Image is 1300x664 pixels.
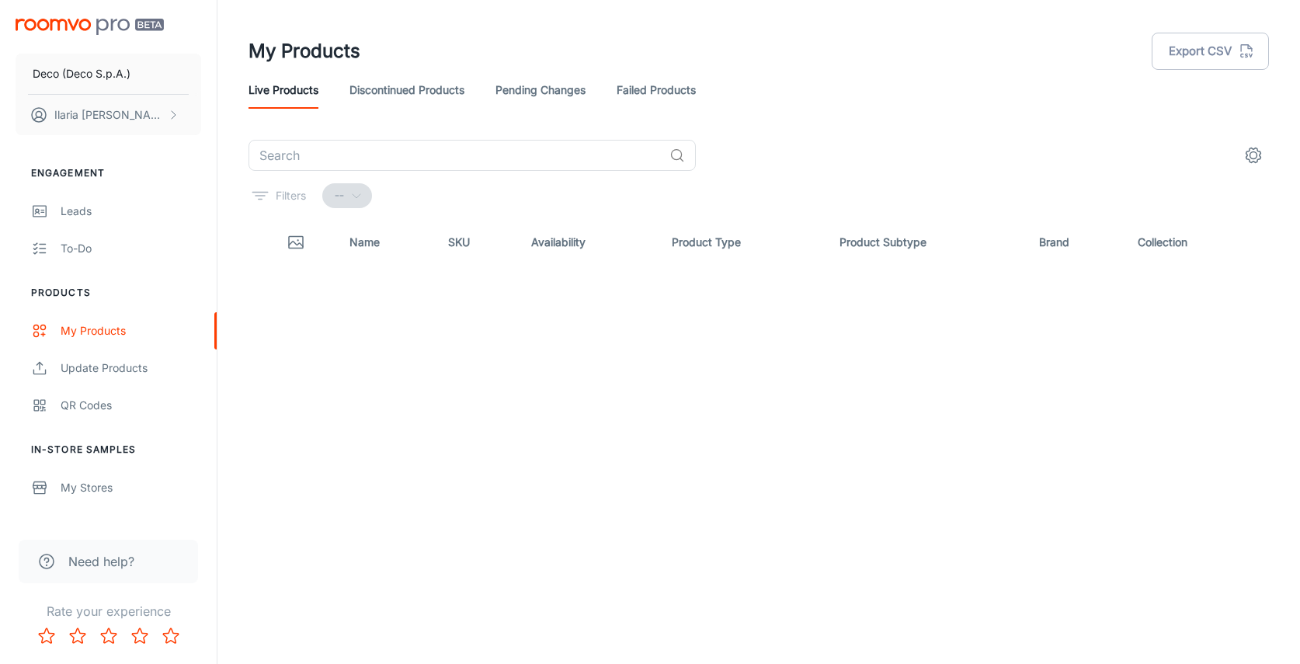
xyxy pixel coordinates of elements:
button: Rate 4 star [124,621,155,652]
div: My Products [61,322,201,339]
a: Failed Products [617,71,696,109]
th: Product Type [659,221,827,264]
a: Pending Changes [495,71,586,109]
p: Ilaria [PERSON_NAME] [54,106,164,123]
button: Export CSV [1152,33,1269,70]
div: QR Codes [61,397,201,414]
div: My Stores [61,479,201,496]
th: Collection [1125,221,1269,264]
button: settings [1238,140,1269,171]
th: Brand [1027,221,1125,264]
span: Need help? [68,552,134,571]
th: SKU [436,221,519,264]
button: Rate 2 star [62,621,93,652]
button: Rate 1 star [31,621,62,652]
th: Availability [519,221,660,264]
a: Discontinued Products [349,71,464,109]
h1: My Products [249,37,360,65]
p: Deco (Deco S.p.A.) [33,65,130,82]
div: Update Products [61,360,201,377]
div: Leads [61,203,201,220]
img: Roomvo PRO Beta [16,19,164,35]
th: Name [337,221,436,264]
button: Deco (Deco S.p.A.) [16,54,201,94]
th: Product Subtype [827,221,1027,264]
button: Rate 3 star [93,621,124,652]
input: Search [249,140,663,171]
button: Ilaria [PERSON_NAME] [16,95,201,135]
a: Live Products [249,71,318,109]
button: Rate 5 star [155,621,186,652]
svg: Thumbnail [287,233,305,252]
p: Rate your experience [12,602,204,621]
div: To-do [61,240,201,257]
